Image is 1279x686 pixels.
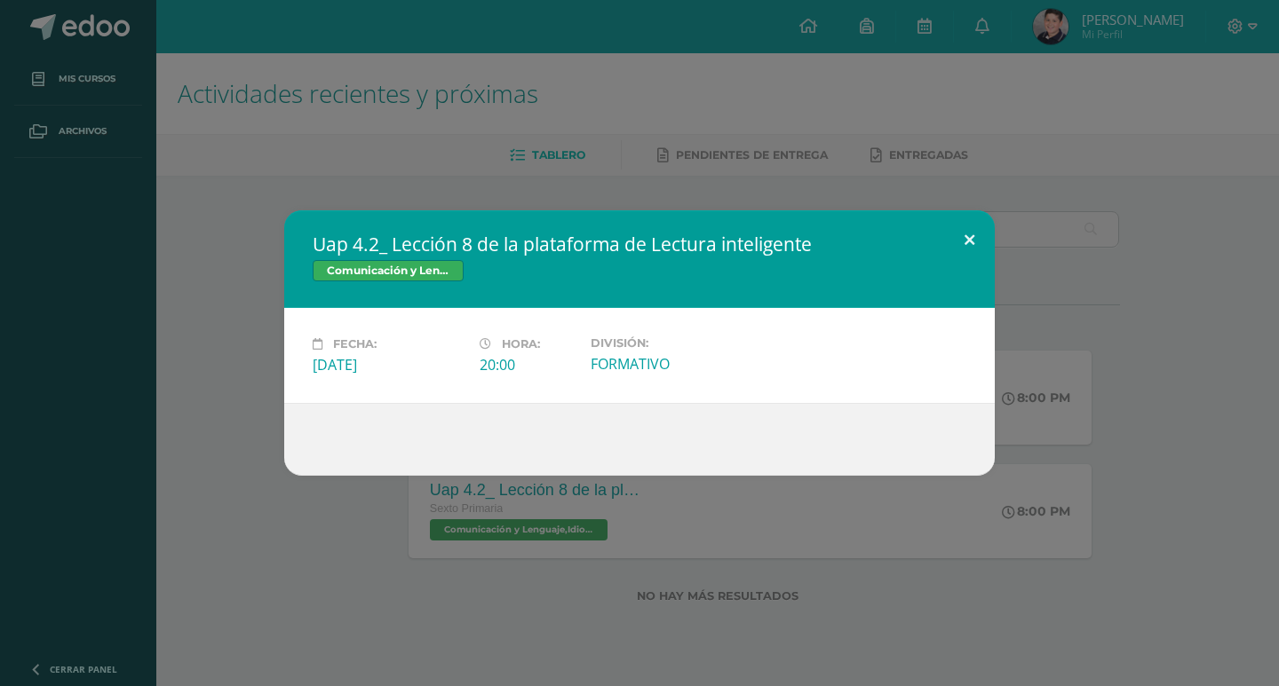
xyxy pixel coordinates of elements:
span: Fecha: [333,337,377,351]
label: División: [591,336,743,350]
span: Comunicación y Lenguaje,Idioma Español [313,260,464,281]
div: 20:00 [480,355,576,375]
span: Hora: [502,337,540,351]
h2: Uap 4.2_ Lección 8 de la plataforma de Lectura inteligente [313,232,966,256]
button: Close (Esc) [944,210,995,271]
div: FORMATIVO [591,354,743,374]
div: [DATE] [313,355,465,375]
